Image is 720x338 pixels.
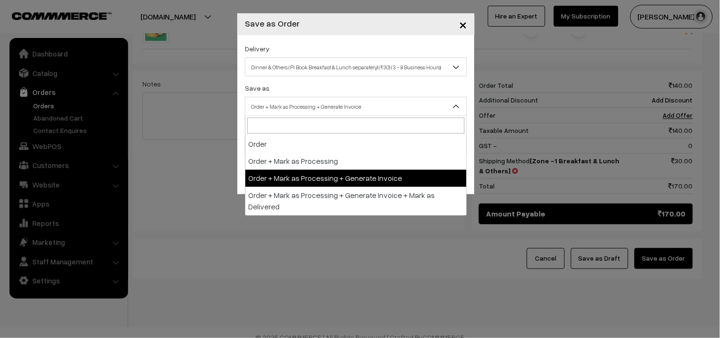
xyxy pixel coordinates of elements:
[245,57,467,76] span: Dinner & Others (Pl Book Breakfast & Lunch separately) (₹30) (3 - 8 Business Hours)
[245,97,467,116] span: Order + Mark as Processing + Generate Invoice
[245,98,467,115] span: Order + Mark as Processing + Generate Invoice
[245,187,467,216] li: Order + Mark as Processing + Generate Invoice + Mark as Delivered
[245,44,270,54] label: Delivery
[245,17,299,30] h4: Save as Order
[245,83,270,93] label: Save as
[459,15,467,33] span: ×
[245,59,467,75] span: Dinner & Others (Pl Book Breakfast & Lunch separately) (₹30) (3 - 8 Business Hours)
[245,170,467,187] li: Order + Mark as Processing + Generate Invoice
[245,136,467,153] li: Order
[245,153,467,170] li: Order + Mark as Processing
[451,9,475,39] button: Close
